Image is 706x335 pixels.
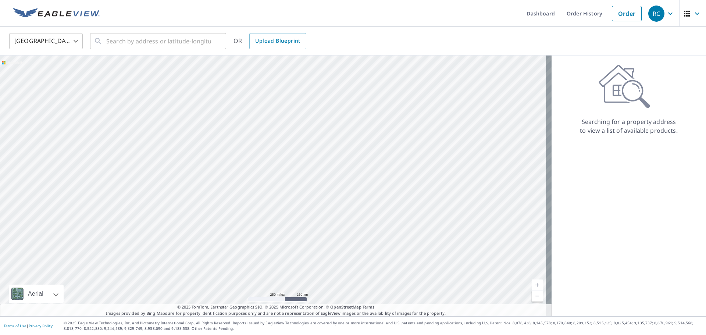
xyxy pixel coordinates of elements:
p: Searching for a property address to view a list of available products. [580,117,678,135]
p: © 2025 Eagle View Technologies, Inc. and Pictometry International Corp. All Rights Reserved. Repo... [64,320,702,331]
div: OR [233,33,306,49]
img: EV Logo [13,8,100,19]
div: Aerial [9,285,64,303]
div: Aerial [26,285,46,303]
div: RC [648,6,664,22]
span: © 2025 TomTom, Earthstar Geographics SIO, © 2025 Microsoft Corporation, © [177,304,375,310]
a: Terms [363,304,375,310]
a: Terms of Use [4,323,26,328]
input: Search by address or latitude-longitude [106,31,211,51]
a: Order [612,6,642,21]
div: [GEOGRAPHIC_DATA] [9,31,83,51]
a: Privacy Policy [29,323,53,328]
a: OpenStreetMap [330,304,361,310]
a: Current Level 5, Zoom Out [532,291,543,302]
a: Upload Blueprint [249,33,306,49]
a: Current Level 5, Zoom In [532,279,543,291]
span: Upload Blueprint [255,36,300,46]
p: | [4,324,53,328]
